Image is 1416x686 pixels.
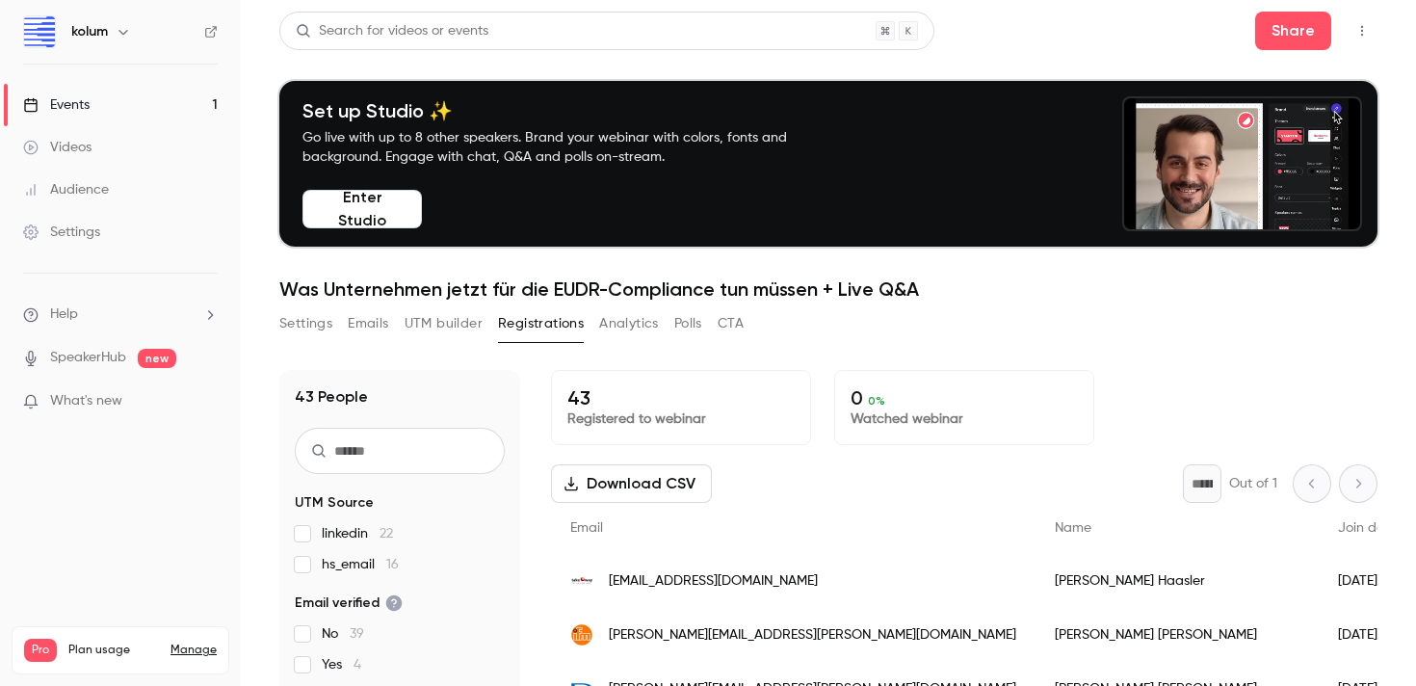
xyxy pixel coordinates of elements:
button: Share [1255,12,1331,50]
div: Videos [23,138,92,157]
h4: Set up Studio ✨ [302,99,832,122]
p: Go live with up to 8 other speakers. Brand your webinar with colors, fonts and background. Engage... [302,128,832,167]
span: Join date [1338,521,1398,535]
img: ifm.com [570,623,593,646]
a: Manage [170,643,217,658]
button: Download CSV [551,464,712,503]
div: Search for videos or events [296,21,488,41]
div: Settings [23,223,100,242]
span: Help [50,304,78,325]
p: 43 [567,386,795,409]
p: Out of 1 [1229,474,1277,493]
h1: Was Unternehmen jetzt für die EUDR-Compliance tun müssen + Live Q&A [279,277,1377,301]
div: Events [23,95,90,115]
span: 22 [380,527,393,541]
span: [PERSON_NAME][EMAIL_ADDRESS][PERSON_NAME][DOMAIN_NAME] [609,625,1016,646]
button: Analytics [599,308,659,339]
span: What's new [50,391,122,411]
a: SpeakerHub [50,348,126,368]
iframe: Noticeable Trigger [195,393,218,410]
span: Plan usage [68,643,159,658]
img: take-e-way.de [570,569,593,593]
button: Registrations [498,308,584,339]
span: 39 [350,627,364,641]
div: Audience [23,180,109,199]
span: 0 % [868,394,885,408]
span: 4 [354,658,361,672]
button: Settings [279,308,332,339]
button: Enter Studio [302,190,422,228]
span: Email verified [295,594,403,613]
span: Yes [322,655,361,674]
li: help-dropdown-opener [23,304,218,325]
span: Email [570,521,603,535]
h1: 43 People [295,385,368,409]
span: UTM Source [295,493,374,513]
button: CTA [718,308,744,339]
span: [EMAIL_ADDRESS][DOMAIN_NAME] [609,571,818,592]
span: 16 [386,558,399,571]
button: Polls [674,308,702,339]
button: Emails [348,308,388,339]
button: UTM builder [405,308,483,339]
div: [PERSON_NAME] Haasler [1036,554,1319,608]
p: Registered to webinar [567,409,795,429]
span: new [138,349,176,368]
p: 0 [851,386,1078,409]
span: No [322,624,364,644]
span: linkedin [322,524,393,543]
span: Name [1055,521,1091,535]
span: Pro [24,639,57,662]
div: [PERSON_NAME] [PERSON_NAME] [1036,608,1319,662]
span: hs_email [322,555,399,574]
p: Watched webinar [851,409,1078,429]
img: kolum [24,16,55,47]
h6: kolum [71,22,108,41]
